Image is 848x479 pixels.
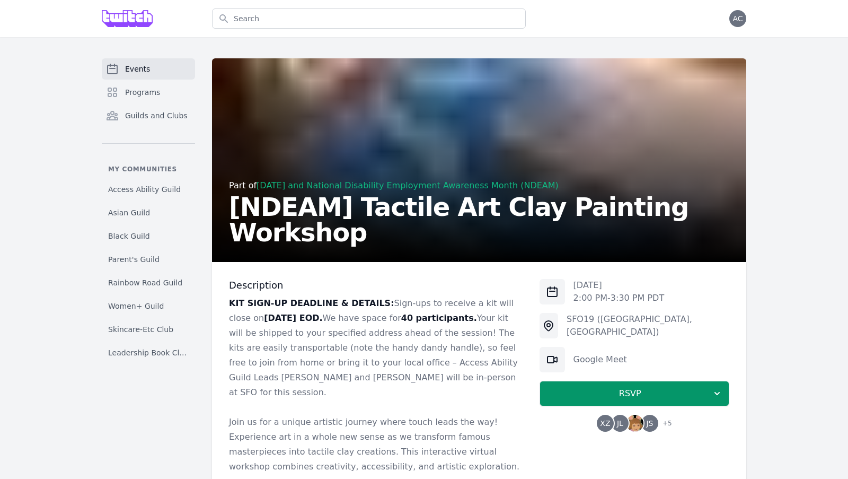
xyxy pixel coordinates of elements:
[108,254,160,265] span: Parent's Guild
[102,58,195,362] nav: Sidebar
[108,184,181,195] span: Access Ability Guild
[617,420,623,427] span: JL
[732,15,743,22] span: AC
[264,313,322,323] strong: [DATE] EOD.
[102,203,195,222] a: Asian Guild
[108,231,150,241] span: Black Guild
[229,279,523,292] h3: Description
[102,105,195,126] a: Guilds and Clubs
[567,313,729,338] div: SFO19 ([GEOGRAPHIC_DATA], [GEOGRAPHIC_DATA])
[102,180,195,199] a: Access Ability Guild
[229,296,523,400] p: Sign-ups to receive a kit will close on We have space for Your kit will be shipped to your specif...
[600,420,610,427] span: XZ
[108,207,150,218] span: Asian Guild
[646,420,653,427] span: JS
[573,292,665,304] p: 2:00 PM - 3:30 PM PDT
[229,415,523,474] p: Join us for a unique artistic journey where touch leads the way! Experience art in a whole new se...
[257,180,559,190] a: [DATE] and National Disability Employment Awareness Month (NDEAM)
[108,347,189,358] span: Leadership Book Club
[229,194,729,245] h2: [NDEAM] Tactile Art Clay Painting Workshop
[102,343,195,362] a: Leadership Book Club
[729,10,746,27] button: AC
[102,297,195,316] a: Women+ Guild
[125,87,160,98] span: Programs
[125,110,188,121] span: Guilds and Clubs
[212,8,526,29] input: Search
[102,227,195,246] a: Black Guild
[401,313,477,323] strong: 40 participants.
[549,387,712,400] span: RSVP
[108,277,182,288] span: Rainbow Road Guild
[102,10,153,27] img: Grove
[125,64,150,74] span: Events
[108,301,164,311] span: Women+ Guild
[108,324,173,335] span: Skincare-Etc Club
[656,417,672,432] span: + 5
[229,179,729,192] div: Part of
[229,298,394,308] strong: KIT SIGN-UP DEADLINE & DETAILS:
[102,165,195,173] p: My communities
[102,82,195,103] a: Programs
[102,273,195,292] a: Rainbow Road Guild
[573,354,627,364] a: Google Meet
[102,250,195,269] a: Parent's Guild
[102,320,195,339] a: Skincare-Etc Club
[573,279,665,292] p: [DATE]
[540,381,729,406] button: RSVP
[102,58,195,80] a: Events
